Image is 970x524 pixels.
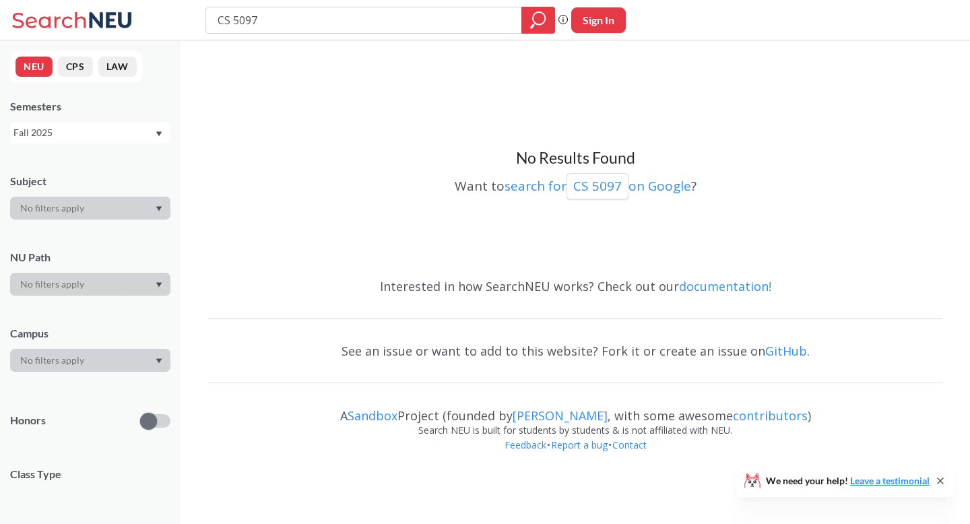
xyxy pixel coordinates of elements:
[766,476,930,486] span: We need your help!
[10,467,170,482] span: Class Type
[156,282,162,288] svg: Dropdown arrow
[10,174,170,189] div: Subject
[10,349,170,372] div: Dropdown arrow
[765,343,807,359] a: GitHub
[58,57,93,77] button: CPS
[679,278,771,294] a: documentation!
[207,438,943,473] div: • •
[156,358,162,364] svg: Dropdown arrow
[207,396,943,423] div: A Project (founded by , with some awesome )
[10,99,170,114] div: Semesters
[207,267,943,306] div: Interested in how SearchNEU works? Check out our
[207,148,943,168] h3: No Results Found
[573,177,622,195] p: CS 5097
[15,57,53,77] button: NEU
[348,407,397,424] a: Sandbox
[207,168,943,199] div: Want to ?
[504,438,547,451] a: Feedback
[513,407,608,424] a: [PERSON_NAME]
[850,475,930,486] a: Leave a testimonial
[521,7,555,34] div: magnifying glass
[10,326,170,341] div: Campus
[505,177,691,195] a: search forCS 5097on Google
[216,9,512,32] input: Class, professor, course number, "phrase"
[530,11,546,30] svg: magnifying glass
[10,250,170,265] div: NU Path
[207,331,943,370] div: See an issue or want to add to this website? Fork it or create an issue on .
[550,438,608,451] a: Report a bug
[98,57,137,77] button: LAW
[156,206,162,211] svg: Dropdown arrow
[612,438,647,451] a: Contact
[10,273,170,296] div: Dropdown arrow
[10,197,170,220] div: Dropdown arrow
[10,122,170,143] div: Fall 2025Dropdown arrow
[156,131,162,137] svg: Dropdown arrow
[733,407,808,424] a: contributors
[10,413,46,428] p: Honors
[207,423,943,438] div: Search NEU is built for students by students & is not affiliated with NEU.
[571,7,626,33] button: Sign In
[13,125,154,140] div: Fall 2025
